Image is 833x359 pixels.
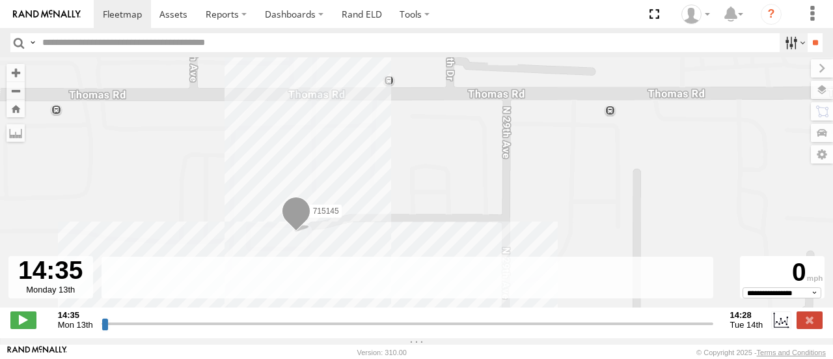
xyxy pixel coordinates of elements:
[811,145,833,164] label: Map Settings
[313,207,339,216] span: 715145
[27,33,38,52] label: Search Query
[7,124,25,142] label: Measure
[7,346,67,359] a: Visit our Website
[7,100,25,117] button: Zoom Home
[757,349,826,356] a: Terms and Conditions
[730,310,763,320] strong: 14:28
[677,5,715,24] div: Andrea Barrios
[696,349,826,356] div: © Copyright 2025 -
[13,10,81,19] img: rand-logo.svg
[797,311,823,328] label: Close
[58,320,93,330] span: Mon 13th Oct 2025
[742,258,823,287] div: 0
[357,349,407,356] div: Version: 310.00
[761,4,782,25] i: ?
[7,64,25,81] button: Zoom in
[10,311,36,328] label: Play/Stop
[58,310,93,320] strong: 14:35
[780,33,808,52] label: Search Filter Options
[7,81,25,100] button: Zoom out
[730,320,763,330] span: Tue 14th Oct 2025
